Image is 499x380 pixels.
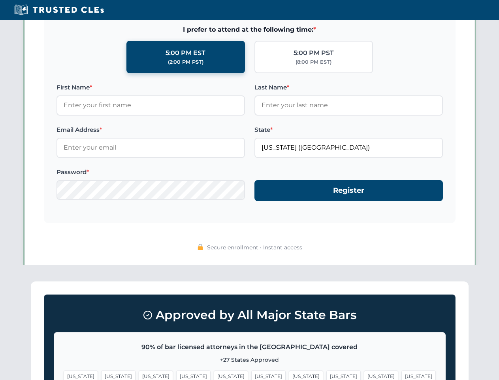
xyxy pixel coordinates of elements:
[197,244,203,250] img: 🔒
[64,342,436,352] p: 90% of bar licensed attorneys in the [GEOGRAPHIC_DATA] covered
[207,243,302,252] span: Secure enrollment • Instant access
[56,95,245,115] input: Enter your first name
[56,83,245,92] label: First Name
[294,48,334,58] div: 5:00 PM PST
[56,138,245,158] input: Enter your email
[254,125,443,135] label: State
[254,95,443,115] input: Enter your last name
[64,355,436,364] p: +27 States Approved
[56,125,245,135] label: Email Address
[296,58,331,66] div: (8:00 PM EST)
[166,48,205,58] div: 5:00 PM EST
[254,138,443,158] input: Florida (FL)
[254,180,443,201] button: Register
[168,58,203,66] div: (2:00 PM PST)
[56,167,245,177] label: Password
[12,4,106,16] img: Trusted CLEs
[254,83,443,92] label: Last Name
[54,304,446,326] h3: Approved by All Major State Bars
[56,25,443,35] span: I prefer to attend at the following time:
